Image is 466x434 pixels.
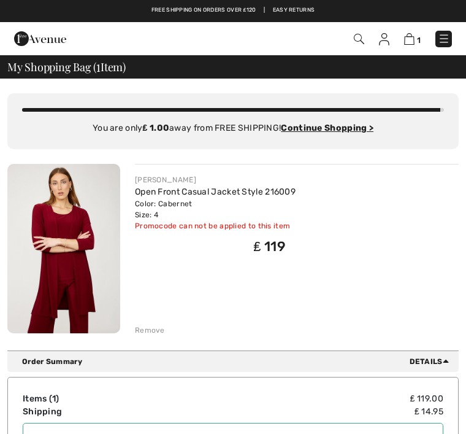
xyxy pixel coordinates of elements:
div: Color: Cabernet Size: 4 [135,198,296,220]
span: | [264,6,265,15]
div: [PERSON_NAME] [135,174,296,185]
strong: ₤ 1.00 [143,123,170,133]
img: My Info [379,33,389,45]
a: 1 [404,33,421,45]
a: Free shipping on orders over ₤120 [151,6,256,15]
div: Order Summary [22,356,454,367]
td: Items ( ) [23,392,204,405]
span: ₤ 119 [253,238,286,255]
div: Promocode can not be applied to this item [135,220,296,231]
img: Search [354,34,364,44]
td: ₤ 14.95 [204,405,443,418]
span: 1 [417,36,421,45]
img: Shopping Bag [404,33,414,45]
img: Open Front Casual Jacket Style 216009 [7,164,120,333]
a: Continue Shopping > [281,123,373,133]
span: My Shopping Bag ( Item) [7,61,126,72]
img: Menu [438,33,450,45]
a: Easy Returns [273,6,315,15]
img: 1ère Avenue [14,26,66,51]
span: 1 [52,393,56,404]
div: You are only away from FREE SHIPPING! [22,122,444,134]
a: 1ère Avenue [14,33,66,44]
td: ₤ 119.00 [204,392,443,405]
span: 1 [96,59,101,73]
a: Open Front Casual Jacket Style 216009 [135,187,296,197]
span: Details [410,356,454,367]
div: Remove [135,325,165,336]
td: Shipping [23,405,204,418]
